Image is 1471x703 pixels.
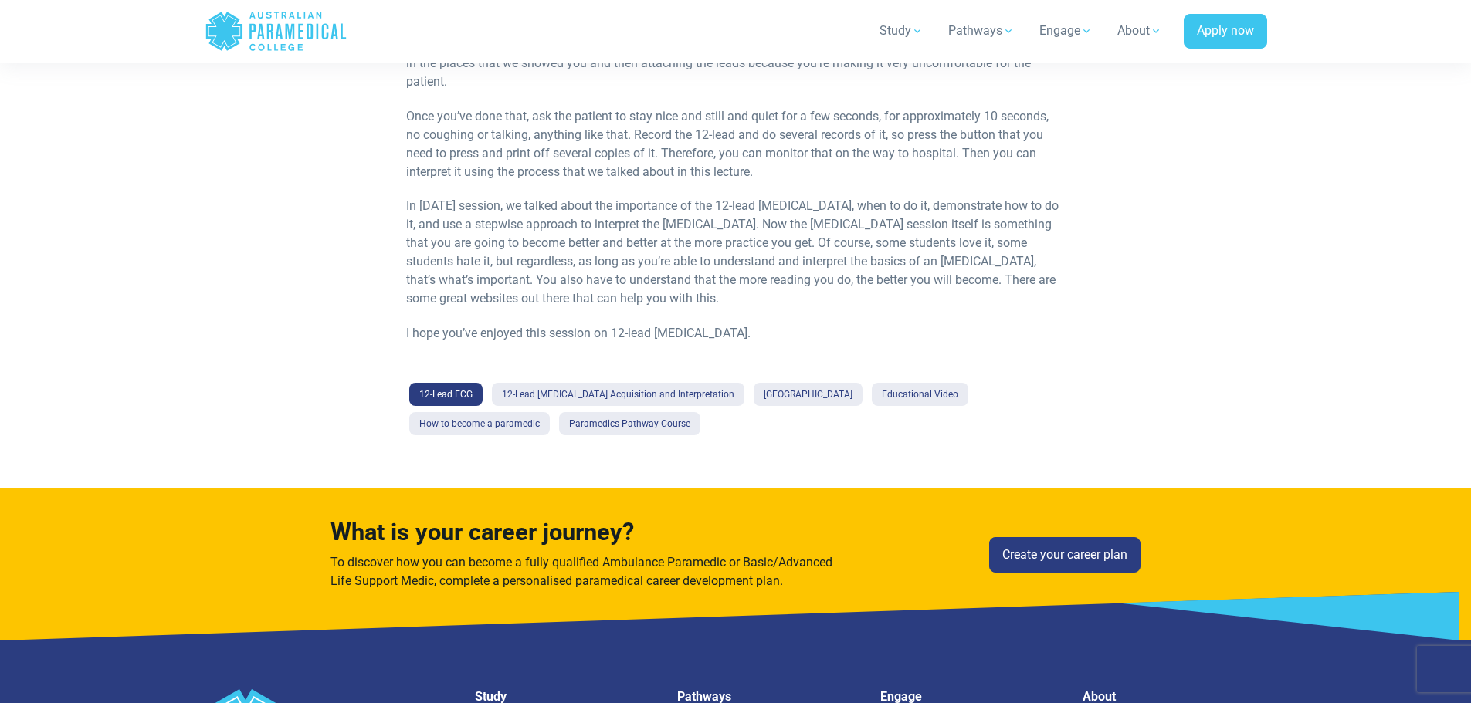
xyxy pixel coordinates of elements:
[406,324,1065,343] p: I hope you’ve enjoyed this session on 12-lead [MEDICAL_DATA].
[1108,9,1171,52] a: About
[1184,14,1267,49] a: Apply now
[406,197,1065,308] p: In [DATE] session, we talked about the importance of the 12-lead [MEDICAL_DATA], when to do it, d...
[330,555,832,588] span: To discover how you can become a fully qualified Ambulance Paramedic or Basic/Advanced Life Suppo...
[492,383,744,406] a: 12-Lead [MEDICAL_DATA] Acquisition and Interpretation
[205,6,347,56] a: Australian Paramedical College
[754,383,863,406] a: [GEOGRAPHIC_DATA]
[409,383,483,406] a: 12-Lead ECG
[872,383,968,406] a: Educational Video
[989,537,1141,573] a: Create your career plan
[870,9,933,52] a: Study
[939,9,1024,52] a: Pathways
[330,519,839,547] h4: What is your career journey?
[559,412,700,435] a: Paramedics Pathway Course
[409,412,550,435] a: How to become a paramedic
[406,107,1065,181] p: Once you’ve done that, ask the patient to stay nice and still and quiet for a few seconds, for ap...
[1030,9,1102,52] a: Engage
